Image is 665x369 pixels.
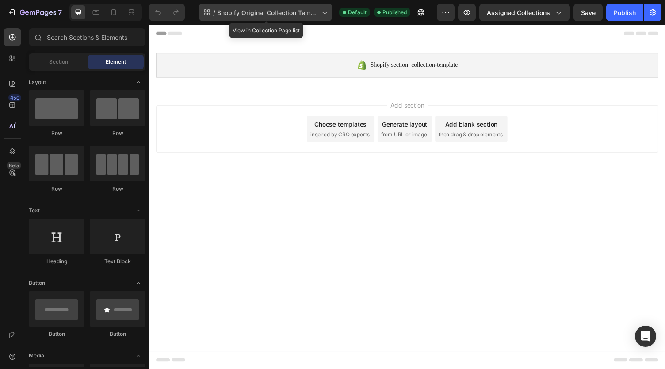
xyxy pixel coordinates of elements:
[29,185,84,193] div: Row
[238,109,286,117] span: from URL or image
[131,75,145,89] span: Toggle open
[7,162,21,169] div: Beta
[606,4,643,21] button: Publish
[58,7,62,18] p: 7
[131,349,145,363] span: Toggle open
[29,352,44,360] span: Media
[382,8,407,16] span: Published
[581,9,596,16] span: Save
[635,326,656,347] div: Open Intercom Messenger
[217,8,318,17] span: Shopify Original Collection Template
[90,330,145,338] div: Button
[29,28,145,46] input: Search Sections & Elements
[106,58,126,66] span: Element
[49,58,68,66] span: Section
[90,185,145,193] div: Row
[29,207,40,215] span: Text
[348,8,367,16] span: Default
[213,8,215,17] span: /
[29,279,45,287] span: Button
[90,258,145,265] div: Text Block
[298,109,363,117] span: then drag & drop elements
[228,36,317,47] span: Shopify section: collection-template
[245,78,287,87] span: Add section
[29,78,46,86] span: Layout
[479,4,570,21] button: Assigned Collections
[90,129,145,137] div: Row
[149,25,665,369] iframe: Design area
[4,4,66,21] button: 7
[131,204,145,218] span: Toggle open
[29,129,84,137] div: Row
[170,98,224,107] div: Choose templates
[149,4,185,21] div: Undo/Redo
[131,276,145,290] span: Toggle open
[614,8,636,17] div: Publish
[29,258,84,265] div: Heading
[487,8,550,17] span: Assigned Collections
[29,330,84,338] div: Button
[573,4,603,21] button: Save
[8,94,21,101] div: 450
[166,109,226,117] span: inspired by CRO experts
[304,98,358,107] div: Add blank section
[240,98,286,107] div: Generate layout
